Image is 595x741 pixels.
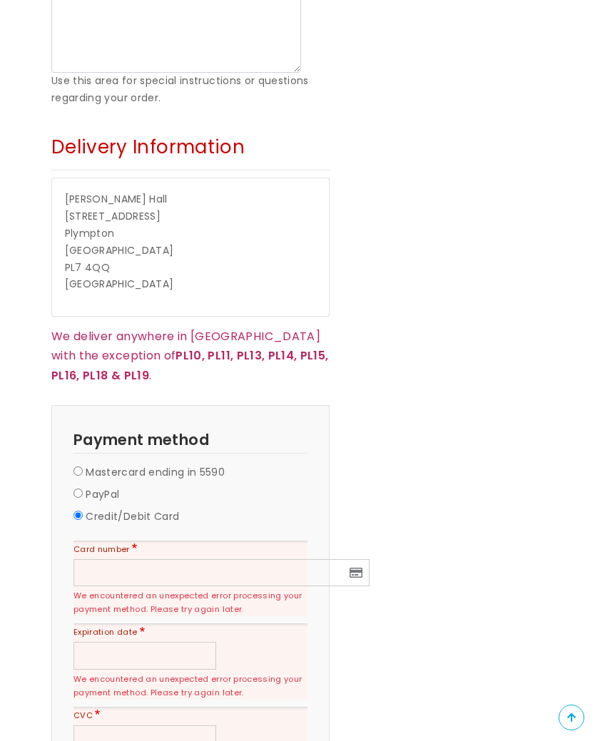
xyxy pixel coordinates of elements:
[86,486,119,504] label: PayPal
[65,243,174,257] span: [GEOGRAPHIC_DATA]
[51,134,245,160] span: Delivery Information
[65,209,161,223] span: [STREET_ADDRESS]
[51,73,330,107] div: Use this area for special instructions or questions regarding your order.
[86,509,179,526] label: Credit/Debit Card
[81,567,362,579] iframe: Secure card number input frame
[73,429,209,450] span: Payment method
[149,192,167,206] span: Hall
[86,464,225,481] label: Mastercard ending in 5590
[73,543,140,556] label: Card number
[65,277,174,291] span: [GEOGRAPHIC_DATA]
[51,327,330,385] p: We deliver anywhere in [GEOGRAPHIC_DATA] with the exception of .
[73,673,307,700] div: We encountered an unexpected error processing your payment method. Please try again later.
[51,347,329,383] strong: PL10, PL11, PL13, PL14, PL15, PL16, PL18 & PL19
[73,625,147,639] label: Expiration date
[65,192,147,206] span: [PERSON_NAME]
[73,709,103,722] label: CVC
[73,589,307,616] div: We encountered an unexpected error processing your payment method. Please try again later.
[81,650,208,662] iframe: Secure expiration date input frame
[65,260,110,275] span: PL7 4QQ
[65,226,115,240] span: Plympton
